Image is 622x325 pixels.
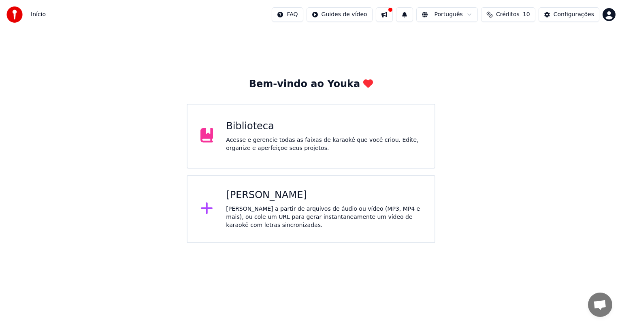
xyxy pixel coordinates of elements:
[31,11,46,19] span: Início
[31,11,46,19] nav: breadcrumb
[523,11,530,19] span: 10
[272,7,303,22] button: FAQ
[6,6,23,23] img: youka
[226,205,422,229] div: [PERSON_NAME] a partir de arquivos de áudio ou vídeo (MP3, MP4 e mais), ou cole um URL para gerar...
[588,293,612,317] a: Bate-papo aberto
[249,78,373,91] div: Bem-vindo ao Youka
[481,7,535,22] button: Créditos10
[496,11,520,19] span: Créditos
[226,189,422,202] div: [PERSON_NAME]
[554,11,594,19] div: Configurações
[226,136,422,152] div: Acesse e gerencie todas as faixas de karaokê que você criou. Edite, organize e aperfeiçoe seus pr...
[539,7,599,22] button: Configurações
[307,7,373,22] button: Guides de vídeo
[226,120,422,133] div: Biblioteca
